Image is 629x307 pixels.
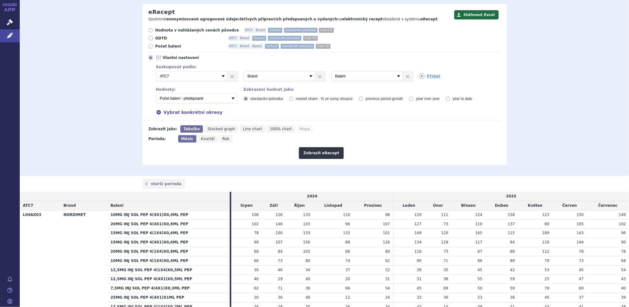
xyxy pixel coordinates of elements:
span: 134 [414,240,421,244]
span: 29 [278,277,283,281]
h2: eRecept [149,9,175,15]
div: 3 [150,71,501,81]
span: Brand [239,44,250,49]
span: 90 [417,259,421,263]
span: 31 [417,277,421,281]
span: 62 [385,259,390,263]
span: Mapa [300,127,310,131]
span: 20 [254,295,259,300]
span: 68 [621,259,626,263]
span: Tabulka [183,127,200,131]
strong: anonymizované agregované údaje [166,17,238,21]
div: Perioda: [149,135,175,143]
a: Přidat [419,73,441,79]
td: Září [262,201,286,210]
span: 62 [254,286,259,290]
span: Balení [111,203,124,208]
td: Červenec [587,201,629,210]
span: 73 [579,259,584,263]
span: 158 [508,213,515,217]
span: 46 [278,268,283,272]
span: 126 [383,240,390,244]
span: 123 [542,213,549,217]
span: 43 [621,277,626,281]
td: Květen [518,201,552,210]
span: 150 [577,213,584,217]
span: 89 [510,259,515,263]
span: 80 [385,249,390,254]
span: 40 [305,277,310,281]
span: 40 [545,295,549,300]
span: 60 [579,286,584,290]
span: 129 [414,213,421,217]
span: 86 [345,249,350,254]
span: 52 [385,268,390,272]
span: 143 [577,231,584,235]
span: Celá ČR [319,28,333,33]
th: 20MG INJ SOL PEP 4(1X4)X0,8ML PEP [107,247,230,256]
span: 146 [275,222,283,226]
span: 80 [305,259,310,263]
span: 133 [303,213,310,217]
div: Vybrat konkrétní okresy [150,109,501,116]
span: Vydané [252,36,266,41]
span: 76 [545,286,549,290]
span: 74 [345,259,350,263]
span: Vydané [268,28,282,33]
th: 7,5MG INJ SOL PEP 4(4X1)X0,3ML PEP [107,284,230,293]
div: Hodnoty: [156,87,237,92]
span: 86 [478,259,482,263]
span: 120 [441,231,448,235]
span: 39 [621,295,626,300]
th: 15MG INJ SOL PEP 4(1X4)X0,6ML PEP [107,229,230,238]
span: 100% chart [270,127,292,131]
span: 39 [417,268,421,272]
td: Duben [485,201,518,210]
td: Prosinec [353,201,393,210]
th: 15MG INJ SOL PEP 4(4X1)X0,6ML PEP [107,238,230,247]
span: 69 [443,286,448,290]
span: 112 [542,249,549,254]
span: ATC7 [23,203,33,208]
div: Zobrazení hodnot jako: [244,87,501,92]
span: ATC7 [244,28,254,33]
span: 132 [343,231,350,235]
strong: elektronický recept [342,17,383,21]
span: 105 [577,222,584,226]
span: 45 [417,286,421,290]
div: Zobrazit jako: [149,125,177,133]
span: Měsíc [181,137,193,141]
span: 73 [443,222,448,226]
span: 45 [579,268,584,272]
span: 78 [545,259,549,263]
span: 71 [443,259,448,263]
span: 23 [478,295,482,300]
span: Počet balení [155,44,223,49]
span: standardní jednotka [268,36,301,41]
span: previous period growth [366,97,403,101]
span: 47 [579,277,584,281]
span: 115 [508,231,515,235]
span: ODTD [155,36,223,41]
span: 24 [385,295,390,300]
span: standardní jednotka [284,28,317,33]
span: 108 [252,213,259,217]
span: 40 [621,286,626,290]
span: 102 [252,222,259,226]
span: 117 [475,240,482,244]
span: 100 [275,231,283,235]
span: 36 [443,295,448,300]
p: Souhrnné o na obsažené v systému . [149,17,451,22]
span: 90 [621,240,626,244]
a: × [228,72,237,81]
span: 88 [345,240,350,244]
span: 46 [254,277,259,281]
button: Stáhnout Excel [454,10,499,19]
th: 25MG INJ SOL PEP 4(4X1)X1ML PEP [107,293,230,302]
span: 30 [254,268,259,272]
span: 102 [619,222,626,226]
span: 20 [345,277,350,281]
span: Brand [239,36,250,41]
span: 88 [510,249,515,254]
span: Rok [222,137,229,141]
